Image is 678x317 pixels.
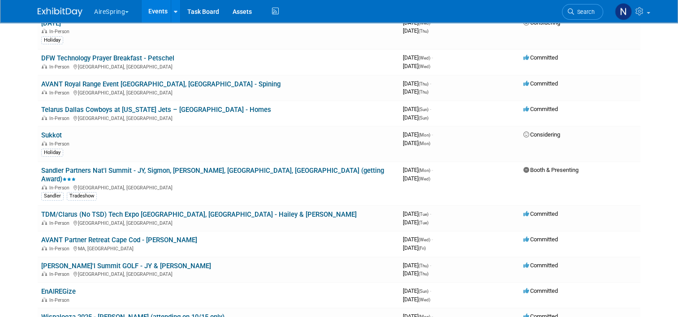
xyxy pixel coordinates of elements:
span: [DATE] [403,88,428,95]
span: (Mon) [419,133,430,137]
a: TDM/Clarus (No TSD) Tech Expo [GEOGRAPHIC_DATA], [GEOGRAPHIC_DATA] - Hailey & [PERSON_NAME] [41,210,357,218]
span: Committed [523,287,558,294]
span: In-Person [49,90,72,96]
div: Sandler [41,192,64,200]
span: (Tue) [419,220,428,225]
span: [DATE] [403,270,428,277]
span: [DATE] [403,54,433,61]
a: EnAIREGize [41,287,76,296]
a: AVANT Royal Range Event [GEOGRAPHIC_DATA], [GEOGRAPHIC_DATA] - Spining [41,80,281,88]
span: Committed [523,54,558,61]
span: [DATE] [403,114,428,121]
span: In-Person [49,64,72,70]
span: (Wed) [419,56,430,60]
img: In-Person Event [42,64,47,69]
span: Considering [523,131,560,138]
span: [DATE] [403,63,430,69]
span: [DATE] [403,19,433,26]
span: (Wed) [419,21,430,26]
a: [PERSON_NAME]'l Summit GOLF - JY & [PERSON_NAME] [41,262,211,270]
span: Search [574,9,595,15]
span: Considering [523,19,560,26]
span: In-Person [49,271,72,277]
span: (Mon) [419,141,430,146]
span: (Thu) [419,29,428,34]
span: (Thu) [419,263,428,268]
img: In-Person Event [42,116,47,120]
span: (Sun) [419,107,428,112]
span: Booth & Presenting [523,167,579,173]
img: In-Person Event [42,246,47,250]
span: (Wed) [419,176,430,181]
span: In-Person [49,29,72,34]
span: [DATE] [403,210,431,217]
span: [DATE] [403,287,431,294]
span: [DATE] [403,27,428,34]
span: [DATE] [403,262,431,269]
span: [DATE] [403,167,433,173]
div: Holiday [41,36,63,44]
span: (Wed) [419,297,430,302]
img: Natalie Pyron [615,3,632,20]
a: Telarus Dallas Cowboys at [US_STATE] Jets – [GEOGRAPHIC_DATA] - Homes [41,106,271,114]
span: Committed [523,236,558,243]
span: (Wed) [419,64,430,69]
span: (Sun) [419,116,428,120]
span: In-Person [49,246,72,252]
span: (Mon) [419,168,430,173]
span: In-Person [49,116,72,121]
img: In-Person Event [42,297,47,302]
a: AVANT Partner Retreat Cape Cod - [PERSON_NAME] [41,236,197,244]
span: - [432,236,433,243]
a: Search [562,4,603,20]
img: In-Person Event [42,141,47,146]
div: [GEOGRAPHIC_DATA], [GEOGRAPHIC_DATA] [41,219,396,226]
span: Committed [523,106,558,112]
div: [GEOGRAPHIC_DATA], [GEOGRAPHIC_DATA] [41,184,396,191]
span: [DATE] [403,219,428,226]
span: [DATE] [403,131,433,138]
span: - [432,54,433,61]
span: (Thu) [419,81,428,86]
span: [DATE] [403,106,431,112]
span: Committed [523,210,558,217]
span: - [430,287,431,294]
span: (Wed) [419,237,430,242]
a: Sandler Partners Nat'l Summit - JY, Sigmon, [PERSON_NAME], [GEOGRAPHIC_DATA], [GEOGRAPHIC_DATA] (... [41,167,384,183]
span: Committed [523,262,558,269]
span: [DATE] [403,80,431,87]
span: In-Person [49,297,72,303]
span: [DATE] [403,140,430,146]
span: In-Person [49,220,72,226]
span: (Thu) [419,271,428,276]
img: ExhibitDay [38,8,82,17]
span: (Fri) [419,246,426,251]
img: In-Person Event [42,271,47,276]
span: (Thu) [419,90,428,94]
span: - [432,19,433,26]
span: [DATE] [403,236,433,243]
div: Tradeshow [67,192,97,200]
span: - [430,80,431,87]
a: DFW Technology Prayer Breakfast - Petschel [41,54,174,62]
span: (Sun) [419,289,428,294]
span: [DATE] [403,244,426,251]
span: (Tue) [419,212,428,217]
div: Holiday [41,149,63,157]
img: In-Person Event [42,90,47,94]
div: [GEOGRAPHIC_DATA], [GEOGRAPHIC_DATA] [41,89,396,96]
span: In-Person [49,185,72,191]
img: In-Person Event [42,29,47,33]
img: In-Person Event [42,220,47,225]
div: [GEOGRAPHIC_DATA], [GEOGRAPHIC_DATA] [41,63,396,70]
span: Committed [523,80,558,87]
span: - [430,210,431,217]
div: MA, [GEOGRAPHIC_DATA] [41,244,396,252]
span: - [430,106,431,112]
span: In-Person [49,141,72,147]
span: - [430,262,431,269]
a: Sukkot [41,131,62,139]
img: In-Person Event [42,185,47,189]
div: [GEOGRAPHIC_DATA], [GEOGRAPHIC_DATA] [41,114,396,121]
div: [GEOGRAPHIC_DATA], [GEOGRAPHIC_DATA] [41,270,396,277]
